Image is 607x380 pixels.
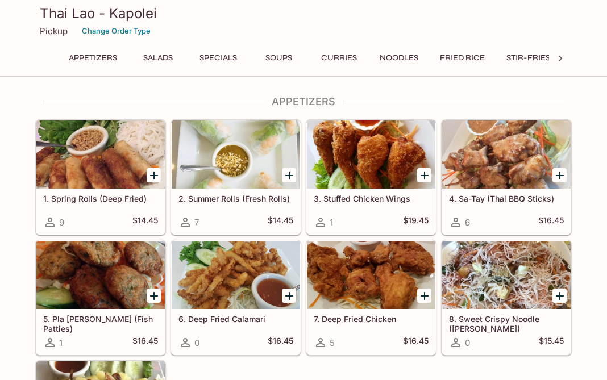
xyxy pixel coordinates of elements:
[449,314,564,333] h5: 8. Sweet Crispy Noodle ([PERSON_NAME])
[178,194,293,203] h5: 2. Summer Rolls (Fresh Rolls)
[132,336,158,349] h5: $16.45
[268,215,293,229] h5: $14.45
[132,50,184,66] button: Salads
[313,50,364,66] button: Curries
[36,120,165,235] a: 1. Spring Rolls (Deep Fried)9$14.45
[178,314,293,324] h5: 6. Deep Fried Calamari
[449,194,564,203] h5: 4. Sa-Tay (Thai BBQ Sticks)
[442,241,571,309] div: 8. Sweet Crispy Noodle (Mee-Krob)
[193,50,244,66] button: Specials
[373,50,425,66] button: Noodles
[59,337,63,348] span: 1
[434,50,491,66] button: Fried Rice
[417,168,431,182] button: Add 3. Stuffed Chicken Wings
[253,50,304,66] button: Soups
[306,240,436,355] a: 7. Deep Fried Chicken5$16.45
[194,337,199,348] span: 0
[147,168,161,182] button: Add 1. Spring Rolls (Deep Fried)
[63,50,123,66] button: Appetizers
[442,120,571,189] div: 4. Sa-Tay (Thai BBQ Sticks)
[442,120,571,235] a: 4. Sa-Tay (Thai BBQ Sticks)6$16.45
[417,289,431,303] button: Add 7. Deep Fried Chicken
[171,240,301,355] a: 6. Deep Fried Calamari0$16.45
[403,215,429,229] h5: $19.45
[465,337,470,348] span: 0
[77,22,156,40] button: Change Order Type
[36,241,165,309] div: 5. Pla Tod Mun (Fish Patties)
[35,95,572,108] h4: Appetizers
[172,241,300,309] div: 6. Deep Fried Calamari
[40,26,68,36] p: Pickup
[40,5,567,22] h3: Thai Lao - Kapolei
[43,314,158,333] h5: 5. Pla [PERSON_NAME] (Fish Patties)
[314,314,429,324] h5: 7. Deep Fried Chicken
[36,240,165,355] a: 5. Pla [PERSON_NAME] (Fish Patties)1$16.45
[552,289,567,303] button: Add 8. Sweet Crispy Noodle (Mee-Krob)
[552,168,567,182] button: Add 4. Sa-Tay (Thai BBQ Sticks)
[314,194,429,203] h5: 3. Stuffed Chicken Wings
[330,217,333,228] span: 1
[306,120,436,235] a: 3. Stuffed Chicken Wings1$19.45
[282,289,296,303] button: Add 6. Deep Fried Calamari
[43,194,158,203] h5: 1. Spring Rolls (Deep Fried)
[538,215,564,229] h5: $16.45
[268,336,293,349] h5: $16.45
[539,336,564,349] h5: $15.45
[307,120,435,189] div: 3. Stuffed Chicken Wings
[171,120,301,235] a: 2. Summer Rolls (Fresh Rolls)7$14.45
[36,120,165,189] div: 1. Spring Rolls (Deep Fried)
[282,168,296,182] button: Add 2. Summer Rolls (Fresh Rolls)
[307,241,435,309] div: 7. Deep Fried Chicken
[147,289,161,303] button: Add 5. Pla Tod Mun (Fish Patties)
[194,217,199,228] span: 7
[500,50,556,66] button: Stir-Fries
[442,240,571,355] a: 8. Sweet Crispy Noodle ([PERSON_NAME])0$15.45
[132,215,158,229] h5: $14.45
[59,217,64,228] span: 9
[172,120,300,189] div: 2. Summer Rolls (Fresh Rolls)
[465,217,470,228] span: 6
[330,337,335,348] span: 5
[403,336,429,349] h5: $16.45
